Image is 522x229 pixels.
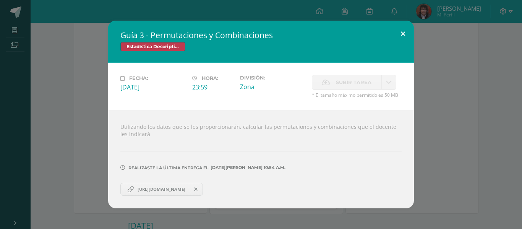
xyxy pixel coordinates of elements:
[190,185,203,193] span: Remover entrega
[120,42,185,51] span: Estadística Descriptiva
[381,75,396,90] a: La fecha de entrega ha expirado
[312,92,402,98] span: * El tamaño máximo permitido es 50 MB
[312,75,381,90] label: La fecha de entrega ha expirado
[129,75,148,81] span: Fecha:
[120,183,203,196] a: [URL][DOMAIN_NAME]
[108,110,414,208] div: Utilizando los datos que se les proporcionarán, calcular las permutaciones y combinaciones que el...
[134,186,189,192] span: [URL][DOMAIN_NAME]
[128,165,209,171] span: Realizaste la última entrega el
[120,83,186,91] div: [DATE]
[120,30,402,41] h2: Guía 3 - Permutaciones y Combinaciones
[336,75,371,89] span: Subir tarea
[202,75,218,81] span: Hora:
[209,167,285,168] span: [DATE][PERSON_NAME] 10:54 a.m.
[240,75,306,81] label: División:
[192,83,234,91] div: 23:59
[392,21,414,47] button: Close (Esc)
[240,83,306,91] div: Zona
